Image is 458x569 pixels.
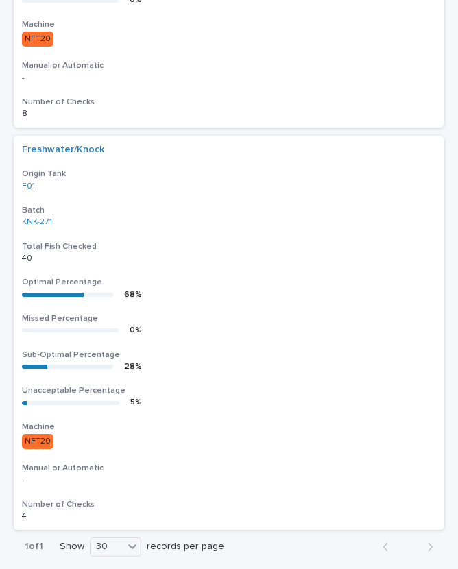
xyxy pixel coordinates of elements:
p: 40 [22,251,35,263]
button: Back [372,541,408,553]
a: Freshwater/Knock [22,144,104,156]
div: 68 % [124,290,142,300]
h3: Unacceptable Percentage [22,385,436,396]
div: NFT20 [22,32,53,47]
h3: Sub-Optimal Percentage [22,350,436,361]
div: NFT20 [22,434,53,449]
p: records per page [147,541,224,553]
h3: Machine [22,422,436,433]
h3: Number of Checks [22,97,436,108]
a: Freshwater/Knock Origin TankF01 BatchKNK-27.1 Total Fish Checked4040 Optimal Percentage68%Missed ... [14,136,444,530]
p: - [22,73,262,83]
button: Next [408,541,444,553]
h3: Optimal Percentage [22,277,436,288]
p: 4 [22,509,29,521]
h3: Number of Checks [22,499,436,510]
p: Show [60,541,84,553]
h3: Manual or Automatic [22,60,436,71]
p: 1 of 1 [14,530,54,564]
div: 5 % [130,398,142,407]
h3: Missed Percentage [22,313,436,324]
a: KNK-27.1 [22,217,52,227]
h3: Batch [22,205,436,216]
p: - [22,476,262,485]
p: 8 [22,106,30,119]
div: 0 % [130,326,142,335]
h3: Machine [22,19,436,30]
h3: Origin Tank [22,169,436,180]
div: 30 [91,539,123,555]
h3: Manual or Automatic [22,463,436,474]
h3: Total Fish Checked [22,241,436,252]
a: F01 [22,182,35,191]
div: 28 % [124,362,142,372]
